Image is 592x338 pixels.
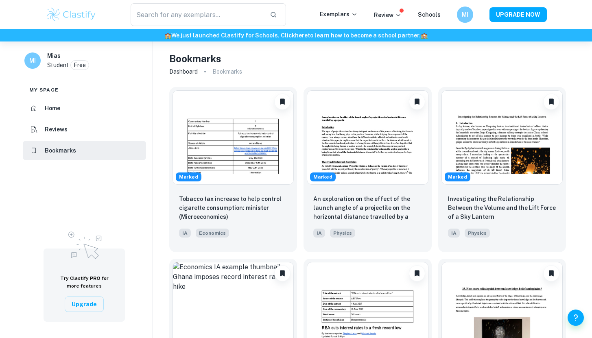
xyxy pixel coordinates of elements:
[274,265,291,281] button: Unbookmark
[28,56,37,65] h6: MI
[304,87,431,252] a: Physics IA example thumbnail: An exploration on the effect of the launMarkedUnbookmarkAn explorat...
[179,194,287,221] p: Tobacco tax increase to help control cigarette consumption: minister (Microeconomics)
[448,194,556,221] p: Investigating the Relationship Between the Volume and the Lift Force of a Sky Lantern
[45,125,68,134] h6: Reviews
[2,31,590,40] h6: We just launched Clastify for Schools. Click to learn how to become a school partner.
[65,297,104,312] button: Upgrade
[418,11,441,18] a: Schools
[164,32,171,39] span: 🏫
[310,173,336,181] span: Marked
[295,32,308,39] a: here
[445,173,470,181] span: Marked
[320,10,358,19] p: Exemplars
[543,265,559,281] button: Unbookmark
[212,67,242,76] p: Bookmarks
[23,98,146,118] a: Home
[489,7,547,22] button: UPGRADE NOW
[23,141,146,160] a: Bookmarks
[131,3,264,26] input: Search for any exemplars...
[53,275,115,290] h6: Try Clastify for more features
[173,90,294,185] img: Economics IA example thumbnail: Tobacco tax increase to help control cig
[374,11,402,20] p: Review
[409,265,425,281] button: Unbookmark
[47,61,69,70] p: Student
[45,104,60,113] h6: Home
[74,61,86,70] p: Free
[179,229,191,238] span: IA
[313,194,422,222] p: An exploration on the effect of the launch angle of a projectile on the horizontal distance trave...
[568,310,584,326] button: Help and Feedback
[438,87,566,252] a: Physics IA example thumbnail: Investigating the Relationship Between tMarkedUnbookmarkInvestigati...
[176,173,201,181] span: Marked
[29,86,59,94] span: My space
[448,229,460,238] span: IA
[465,229,490,238] span: Physics
[169,66,198,77] a: Dashboard
[90,275,100,281] span: PRO
[169,51,221,66] h4: Bookmarks
[47,51,61,60] h6: Mias
[307,90,428,185] img: Physics IA example thumbnail: An exploration on the effect of the laun
[196,229,229,238] span: Economics
[64,227,105,262] img: Upgrade to Pro
[169,87,297,252] a: Economics IA example thumbnail: Tobacco tax increase to help control cigMarkedUnbookmarkTobacco t...
[23,120,146,139] a: Reviews
[409,94,425,110] button: Unbookmark
[46,7,97,23] img: Clastify logo
[45,146,76,155] h6: Bookmarks
[457,7,473,23] button: MI
[441,90,563,185] img: Physics IA example thumbnail: Investigating the Relationship Between t
[330,229,355,238] span: Physics
[421,32,428,39] span: 🏫
[313,229,325,238] span: IA
[460,10,470,19] h6: MI
[274,94,291,110] button: Unbookmark
[543,94,559,110] button: Unbookmark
